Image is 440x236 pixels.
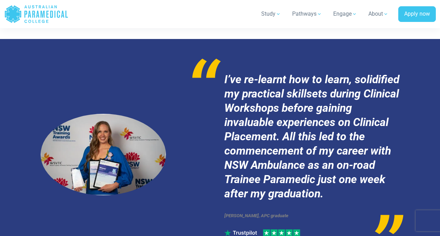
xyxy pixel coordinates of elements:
span: [PERSON_NAME], APC graduate [224,213,288,218]
a: About [364,4,393,24]
a: Engage [329,4,361,24]
a: Pathways [288,4,326,24]
img: Sarah-Pic.jpg.webp [41,114,166,195]
a: Apply now [398,6,436,22]
a: Study [257,4,285,24]
p: I’ve re-learnt how to learn, solidified my practical skillsets during Clinical Workshops before g... [224,72,399,201]
a: Australian Paramedical College [4,3,69,25]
